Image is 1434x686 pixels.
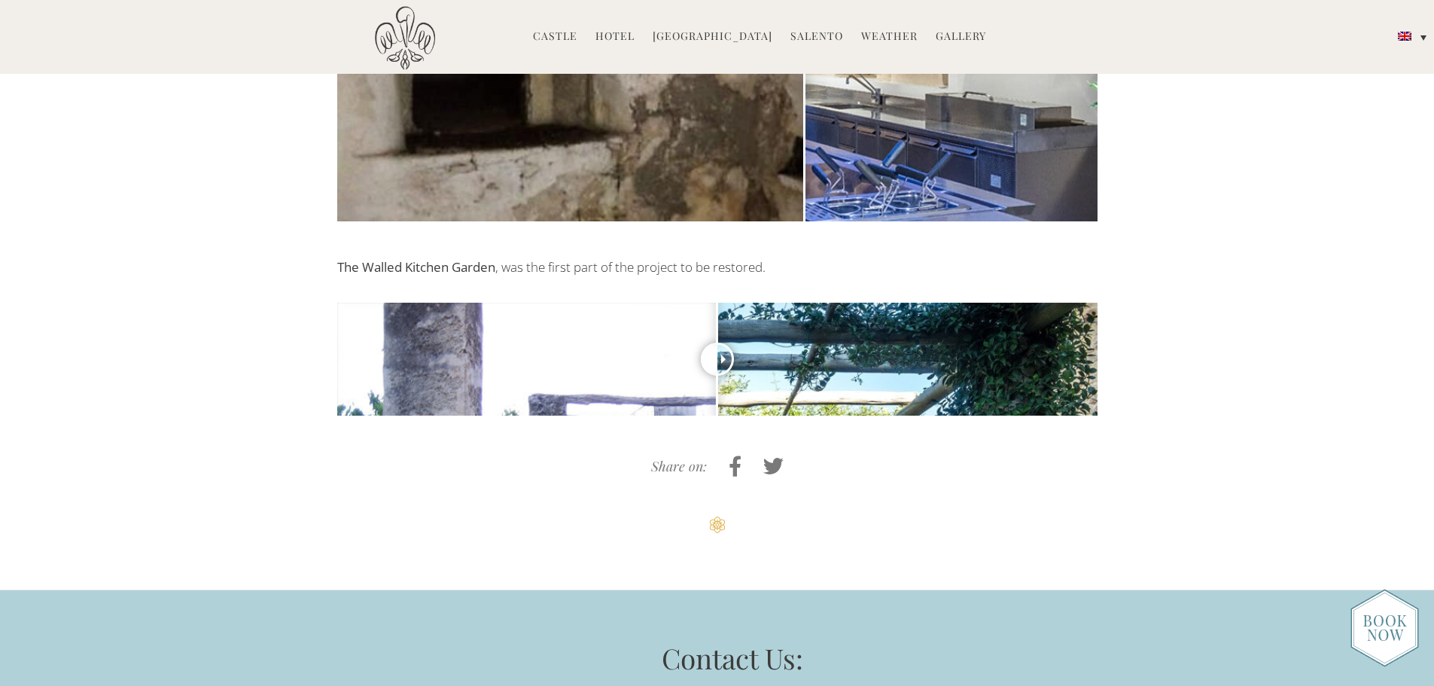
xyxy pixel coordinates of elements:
[936,29,986,46] a: Gallery
[653,29,772,46] a: [GEOGRAPHIC_DATA]
[861,29,918,46] a: Weather
[651,459,707,474] h4: Share on:
[337,258,1098,277] div: , was the first part of the project to be restored.
[375,6,435,70] img: Castello di Ugento
[1398,32,1411,41] img: English
[533,29,577,46] a: Castle
[1350,589,1419,667] img: new-booknow.png
[337,258,495,276] b: The Walled Kitchen Garden
[790,29,843,46] a: Salento
[595,29,635,46] a: Hotel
